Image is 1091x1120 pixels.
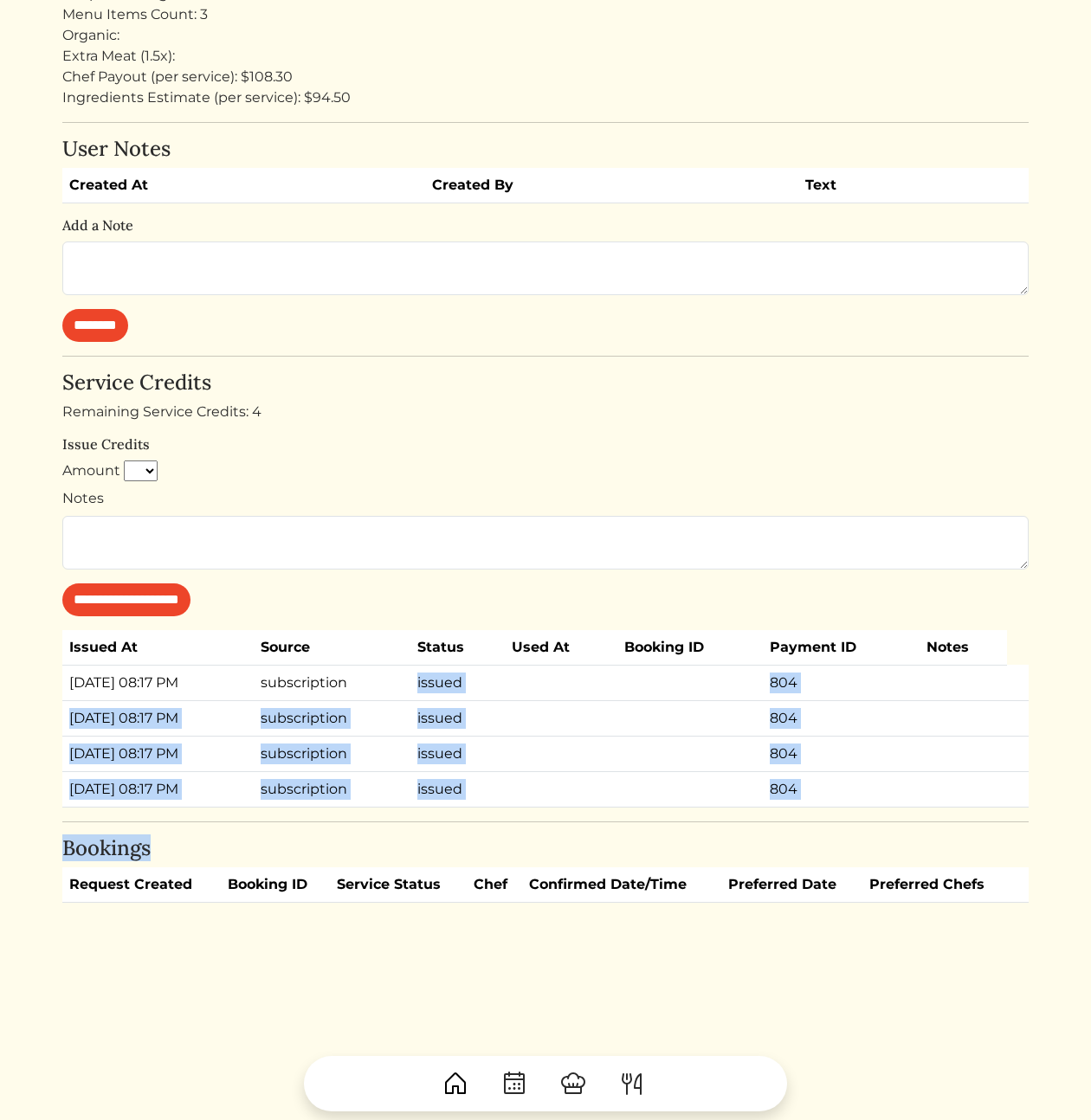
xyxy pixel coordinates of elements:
[221,867,329,903] th: Booking ID
[410,736,505,771] td: issued
[62,137,1029,162] h4: User Notes
[62,217,1029,234] h6: Add a Note
[763,630,920,666] th: Payment ID
[330,867,467,903] th: Service Status
[62,67,1029,87] div: Chef Payout (per service): $108.30
[62,630,254,666] th: Issued At
[500,1070,528,1097] img: CalendarDots-5bcf9d9080389f2a281d69619e1c85352834be518fbc73d9501aef674afc0d57.svg
[62,867,221,903] th: Request Created
[522,867,721,903] th: Confirmed Date/Time
[62,87,1029,108] div: Ingredients Estimate (per service): $94.50
[618,1070,646,1097] img: ForkKnife-55491504ffdb50bab0c1e09e7649658475375261d09fd45db06cec23bce548bf.svg
[254,771,410,807] td: subscription
[442,1070,469,1097] img: House-9bf13187bcbb5817f509fe5e7408150f90897510c4275e13d0d5fca38e0b5951.svg
[862,867,1012,903] th: Preferred Chefs
[763,771,920,807] td: 804
[410,630,505,666] th: Status
[721,867,863,903] th: Preferred Date
[62,168,425,203] th: Created At
[410,771,505,807] td: issued
[920,630,1007,666] th: Notes
[62,25,1029,46] div: Organic:
[62,700,254,736] td: [DATE] 08:17 PM
[62,665,254,700] td: [DATE] 08:17 PM
[62,460,120,481] label: Amount
[763,665,920,700] td: 804
[62,488,104,509] label: Notes
[62,402,1029,422] div: Remaining Service Credits: 4
[425,168,798,203] th: Created By
[62,4,1029,25] div: Menu Items Count: 3
[410,700,505,736] td: issued
[62,771,254,807] td: [DATE] 08:17 PM
[62,370,1029,396] h4: Service Credits
[254,665,410,700] td: subscription
[62,436,1029,453] h6: Issue Credits
[467,867,522,903] th: Chef
[410,665,505,700] td: issued
[62,736,254,771] td: [DATE] 08:17 PM
[254,736,410,771] td: subscription
[559,1070,587,1097] img: ChefHat-a374fb509e4f37eb0702ca99f5f64f3b6956810f32a249b33092029f8484b388.svg
[763,736,920,771] td: 804
[62,836,1029,861] h4: Bookings
[254,630,410,666] th: Source
[617,630,763,666] th: Booking ID
[798,168,975,203] th: Text
[254,700,410,736] td: subscription
[505,630,617,666] th: Used At
[62,46,1029,67] div: Extra Meat (1.5x):
[763,700,920,736] td: 804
